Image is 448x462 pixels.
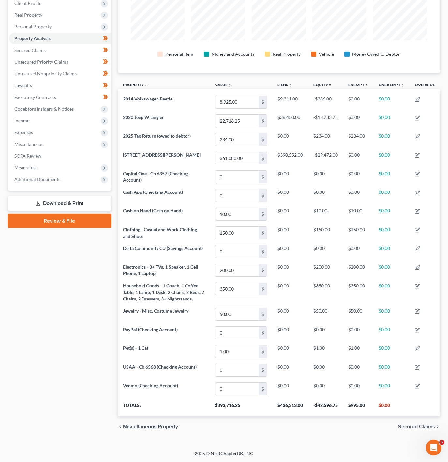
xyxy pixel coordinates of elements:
td: $150.00 [343,223,373,242]
i: chevron_right [435,424,440,429]
div: $ [259,152,267,164]
td: $0.00 [308,379,343,398]
th: -$42,596.75 [308,398,343,416]
span: Codebtors Insiders & Notices [14,106,74,112]
th: Override [410,78,440,93]
span: 2014 Volkswagen Beetle [123,96,172,101]
td: $9,311.00 [272,93,308,111]
td: $0.00 [373,342,410,361]
td: $0.00 [343,323,373,342]
i: expand_less [144,83,148,87]
a: Liensunfold_more [277,82,292,87]
td: $0.00 [373,305,410,323]
input: 0.00 [215,383,259,395]
td: $0.00 [308,167,343,186]
td: $0.00 [272,242,308,261]
td: $1.00 [343,342,373,361]
td: -$29,472.00 [308,149,343,167]
span: [STREET_ADDRESS][PERSON_NAME] [123,152,201,158]
span: Household Goods - 1 Couch, 1 Coffee Table, 1 Lamp, 1 Desk, 2 Chairs, 2 Beds, 2 Chairs, 2 Dressers... [123,283,204,301]
td: $0.00 [308,186,343,205]
div: Real Property [273,51,301,57]
i: unfold_more [328,83,332,87]
input: 0.00 [215,364,259,377]
i: chevron_left [118,424,123,429]
a: Property Analysis [9,33,111,44]
th: $995.00 [343,398,373,416]
i: unfold_more [228,83,231,87]
input: 0.00 [215,96,259,108]
td: $350.00 [343,280,373,305]
td: $0.00 [272,379,308,398]
td: $0.00 [272,261,308,279]
td: $0.00 [272,323,308,342]
td: $50.00 [343,305,373,323]
input: 0.00 [215,308,259,320]
td: $0.00 [373,130,410,149]
span: Executory Contracts [14,94,56,100]
span: Secured Claims [398,424,435,429]
a: Download & Print [8,196,111,211]
td: $0.00 [343,112,373,130]
td: $0.00 [373,112,410,130]
div: $ [259,308,267,320]
div: $ [259,171,267,183]
a: SOFA Review [9,150,111,162]
td: $0.00 [373,167,410,186]
span: Electronics - 3+ TVs, 1 Speaker, 1 Cell Phone, 1 Laptop [123,264,198,276]
div: $ [259,189,267,202]
td: $10.00 [308,205,343,223]
td: $0.00 [272,342,308,361]
span: Income [14,118,29,123]
span: Pet(s) - 1 Cat [123,345,148,351]
div: $ [259,208,267,220]
td: $200.00 [308,261,343,279]
div: $ [259,227,267,239]
div: $ [259,364,267,377]
span: Expenses [14,130,33,135]
td: $0.00 [308,323,343,342]
td: $0.00 [373,361,410,379]
i: unfold_more [288,83,292,87]
a: Unsecured Nonpriority Claims [9,68,111,80]
td: $150.00 [308,223,343,242]
td: $200.00 [343,261,373,279]
td: $0.00 [272,186,308,205]
a: Lawsuits [9,80,111,91]
a: Property expand_less [123,82,148,87]
a: Valueunfold_more [215,82,231,87]
td: $234.00 [343,130,373,149]
td: $0.00 [272,361,308,379]
span: Real Property [14,12,42,18]
div: Vehicle [319,51,334,57]
td: $0.00 [343,242,373,261]
td: $10.00 [343,205,373,223]
td: $0.00 [343,167,373,186]
i: unfold_more [400,83,404,87]
td: $0.00 [373,93,410,111]
div: $ [259,96,267,108]
span: Venmo (Checking Account) [123,383,178,388]
span: Lawsuits [14,83,32,88]
div: Money Owed to Debtor [352,51,400,57]
td: $0.00 [272,305,308,323]
span: Secured Claims [14,47,46,53]
td: $0.00 [272,205,308,223]
td: $50.00 [308,305,343,323]
input: 0.00 [215,245,259,258]
input: 0.00 [215,227,259,239]
td: $0.00 [373,323,410,342]
i: unfold_more [364,83,368,87]
span: 5 [439,440,444,445]
td: $1.00 [308,342,343,361]
td: $0.00 [373,261,410,279]
div: $ [259,133,267,146]
span: 2025 Tax Return (owed to debtor) [123,133,191,139]
td: $0.00 [343,93,373,111]
span: Personal Property [14,24,52,29]
button: chevron_left Miscellaneous Property [118,424,178,429]
th: $393,716.25 [210,398,272,416]
div: $ [259,264,267,276]
input: 0.00 [215,171,259,183]
td: $0.00 [272,223,308,242]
